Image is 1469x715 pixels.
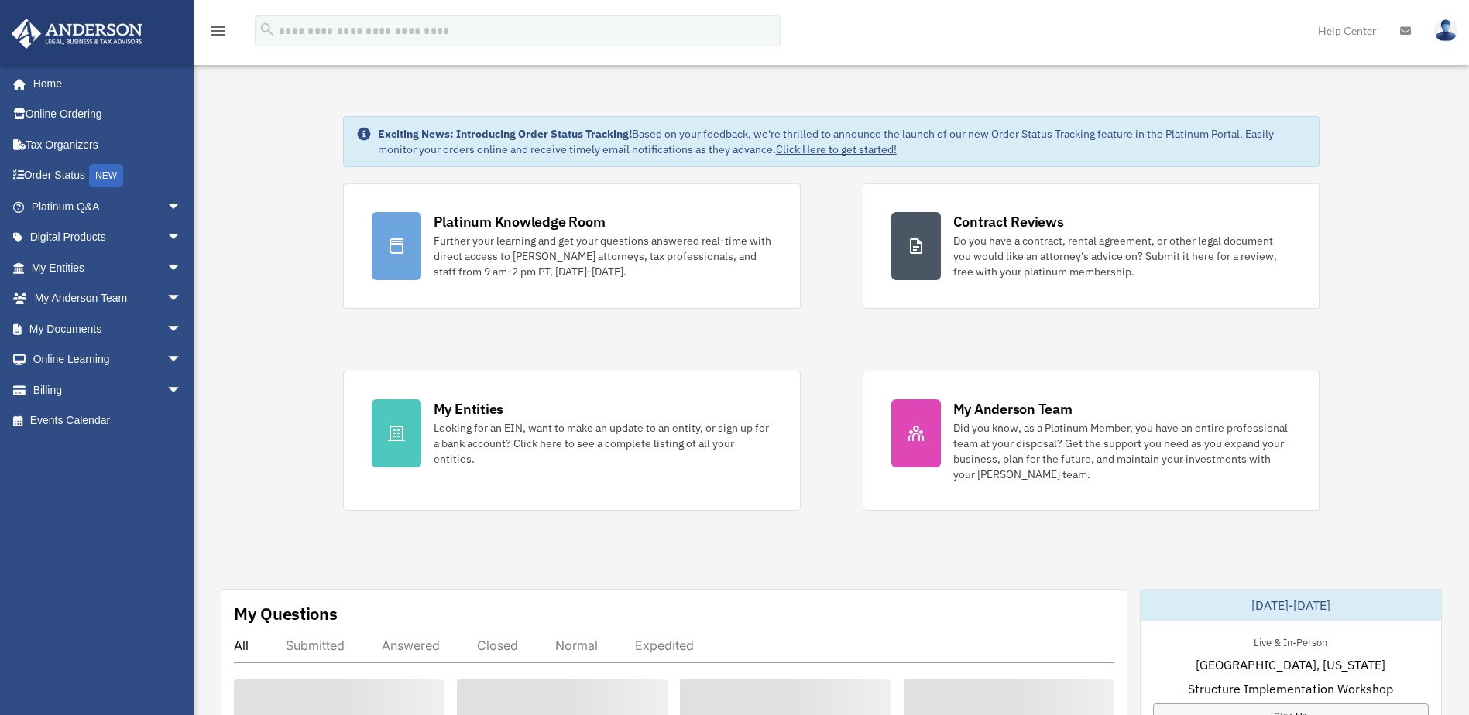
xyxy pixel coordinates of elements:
a: My Anderson Team Did you know, as a Platinum Member, you have an entire professional team at your... [863,371,1320,511]
div: Do you have a contract, rental agreement, or other legal document you would like an attorney's ad... [953,233,1292,279]
a: Platinum Q&Aarrow_drop_down [11,191,205,222]
a: Online Ordering [11,99,205,130]
div: Closed [477,638,518,653]
a: Events Calendar [11,405,205,436]
strong: Exciting News: Introducing Order Status Tracking! [378,127,632,141]
div: Submitted [286,638,345,653]
a: Digital Productsarrow_drop_down [11,222,205,253]
a: menu [209,27,228,40]
span: arrow_drop_down [166,344,197,376]
div: Live & In-Person [1241,633,1340,649]
i: menu [209,22,228,40]
span: Structure Implementation Workshop [1188,679,1393,698]
div: Answered [382,638,440,653]
span: arrow_drop_down [166,191,197,223]
i: search [259,21,276,38]
a: Home [11,68,197,99]
a: My Entitiesarrow_drop_down [11,252,205,283]
a: My Documentsarrow_drop_down [11,313,205,344]
a: My Entities Looking for an EIN, want to make an update to an entity, or sign up for a bank accoun... [343,371,801,511]
div: Contract Reviews [953,212,1064,231]
a: Order StatusNEW [11,160,205,192]
a: Click Here to get started! [776,142,897,156]
span: arrow_drop_down [166,313,197,345]
span: arrow_drop_down [166,283,197,315]
a: Online Learningarrow_drop_down [11,344,205,375]
a: Platinum Knowledge Room Further your learning and get your questions answered real-time with dire... [343,183,801,309]
div: [DATE]-[DATE] [1141,590,1441,621]
div: Expedited [635,638,694,653]
div: NEW [89,164,123,187]
div: My Questions [234,602,338,625]
div: Platinum Knowledge Room [434,212,606,231]
div: All [234,638,249,653]
span: arrow_drop_down [166,375,197,406]
img: Anderson Advisors Platinum Portal [7,19,147,49]
span: arrow_drop_down [166,222,197,254]
span: [GEOGRAPHIC_DATA], [US_STATE] [1196,655,1385,674]
a: My Anderson Teamarrow_drop_down [11,283,205,314]
div: My Entities [434,399,503,419]
div: Did you know, as a Platinum Member, you have an entire professional team at your disposal? Get th... [953,420,1292,482]
a: Billingarrow_drop_down [11,375,205,405]
div: Normal [555,638,598,653]
div: My Anderson Team [953,399,1073,419]
a: Tax Organizers [11,129,205,160]
span: arrow_drop_down [166,252,197,284]
div: Looking for an EIN, want to make an update to an entity, or sign up for a bank account? Click her... [434,420,772,467]
a: Contract Reviews Do you have a contract, rental agreement, or other legal document you would like... [863,183,1320,309]
img: User Pic [1434,19,1457,42]
div: Based on your feedback, we're thrilled to announce the launch of our new Order Status Tracking fe... [378,126,1307,157]
div: Further your learning and get your questions answered real-time with direct access to [PERSON_NAM... [434,233,772,279]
